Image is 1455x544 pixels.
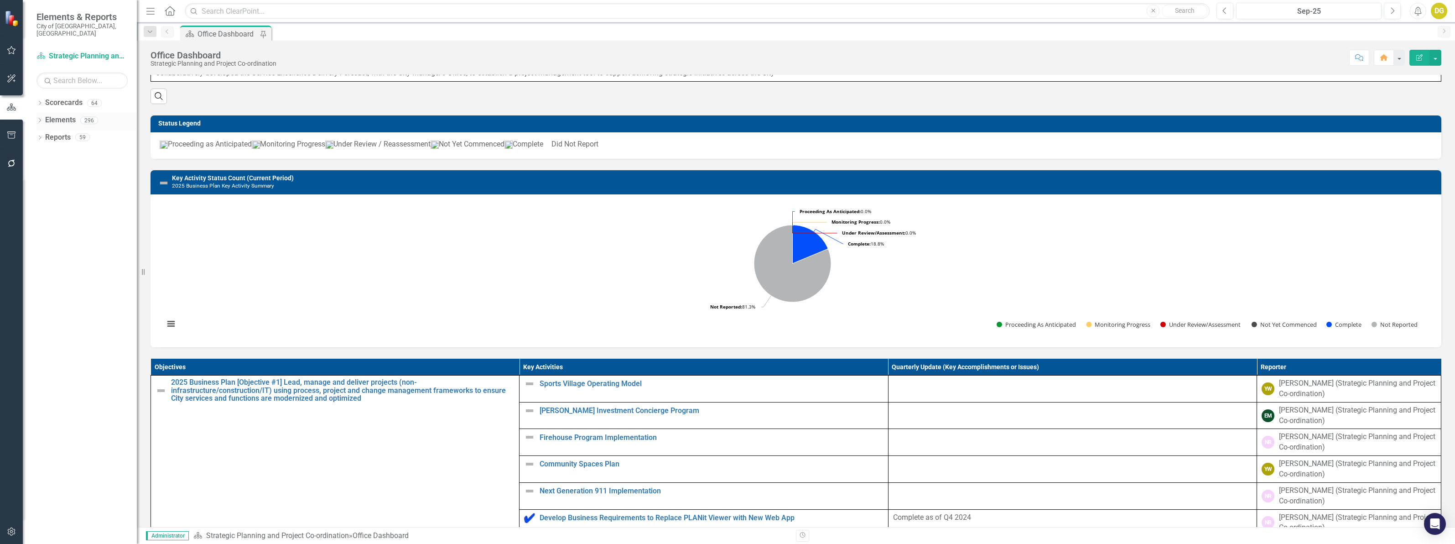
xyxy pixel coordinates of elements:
[1257,509,1441,536] td: Double-Click to Edit
[1257,376,1441,403] td: Double-Click to Edit
[520,402,888,429] td: Double-Click to Edit Right Click for Context Menu
[831,219,890,225] text: 0.0%
[800,208,861,214] tspan: Proceeding As Anticipated:
[1279,432,1436,453] div: [PERSON_NAME] (Strategic Planning and Project Co-ordination)
[160,139,1432,150] p: Proceeding as Anticipated Monitoring Progress Under Review / Reassessment Not Yet Commenced Compl...
[848,241,871,247] tspan: Complete:
[1372,320,1417,329] button: Show Not Reported
[1160,320,1242,329] button: Show Under Review/Assessment
[524,405,535,416] img: Not Defined
[172,174,294,182] a: Key Activity Status Count (Current Period)
[1279,378,1436,399] div: [PERSON_NAME] (Strategic Planning and Project Co-ordination)
[520,509,888,536] td: Double-Click to Edit Right Click for Context Menu
[1279,459,1436,480] div: [PERSON_NAME] (Strategic Planning and Project Co-ordination)
[1262,463,1274,476] div: YW
[80,116,98,124] div: 296
[888,456,1257,483] td: Double-Click to Edit
[710,303,755,310] text: 81.3%
[754,225,831,302] path: Not Reported, 26.
[45,132,71,143] a: Reports
[1257,429,1441,456] td: Double-Click to Edit
[1239,6,1378,17] div: Sep-25
[800,208,871,214] text: 0.0%
[1175,7,1195,14] span: Search
[206,531,349,540] a: Strategic Planning and Project Co-ordination
[710,303,742,310] tspan: Not Reported:
[842,230,916,236] text: 0.0%
[524,486,535,497] img: Not Defined
[36,73,128,89] input: Search Below...
[520,456,888,483] td: Double-Click to Edit Right Click for Context Menu
[158,178,169,188] img: Not Defined
[543,142,551,147] img: DidNotReport.png
[888,429,1257,456] td: Double-Click to Edit
[520,482,888,509] td: Double-Click to Edit Right Click for Context Menu
[1262,490,1274,502] div: NR
[1162,5,1207,17] button: Search
[156,385,166,396] img: Not Defined
[524,432,535,443] img: Not Defined
[1262,382,1274,395] div: YW
[151,60,276,67] div: Strategic Planning and Project Co-ordination
[1279,513,1436,534] div: [PERSON_NAME] (Strategic Planning and Project Co-ordination)
[431,141,439,149] img: NotYet.png
[160,201,1432,338] div: Chart. Highcharts interactive chart.
[1252,320,1316,329] button: Show Not Yet Commenced
[160,201,1425,338] svg: Interactive chart
[893,513,1252,523] p: Complete as of Q4 2024
[1279,486,1436,507] div: [PERSON_NAME] (Strategic Planning and Project Co-ordination)
[172,183,274,189] small: 2025 Business Plan Key Activity Summary
[842,230,905,236] tspan: Under Review/Assessment:
[158,120,1437,127] h3: Status Legend
[888,376,1257,403] td: Double-Click to Edit
[171,378,514,403] a: 2025 Business Plan [Objective #1] Lead, manage and deliver projects (non-infrastructure/construct...
[1086,320,1150,329] button: Show Monitoring Progress
[1262,409,1274,422] div: EM
[524,513,535,523] img: Complete
[197,28,258,40] div: Office Dashboard
[1257,456,1441,483] td: Double-Click to Edit
[1431,3,1447,19] button: DG
[185,3,1210,19] input: Search ClearPoint...
[1236,3,1382,19] button: Sep-25
[1424,513,1446,535] div: Open Intercom Messenger
[524,378,535,389] img: Not Defined
[151,50,276,60] div: Office Dashboard
[36,22,128,37] small: City of [GEOGRAPHIC_DATA], [GEOGRAPHIC_DATA]
[36,51,128,62] a: Strategic Planning and Project Co-ordination
[524,459,535,470] img: Not Defined
[520,429,888,456] td: Double-Click to Edit Right Click for Context Menu
[1257,482,1441,509] td: Double-Click to Edit
[45,98,83,108] a: Scorecards
[540,434,883,442] a: Firehouse Program Implementation
[325,141,333,149] img: UnderReview.png
[504,141,513,149] img: Complete_icon.png
[1326,320,1361,329] button: Show Complete
[165,318,177,330] button: View chart menu, Chart
[888,482,1257,509] td: Double-Click to Edit
[87,99,102,107] div: 64
[792,225,827,263] path: Complete, 6.
[45,115,76,126] a: Elements
[540,407,883,415] a: [PERSON_NAME] Investment Concierge Program
[997,320,1076,329] button: Show Proceeding As Anticipated
[831,219,880,225] tspan: Monitoring Progress:
[353,531,409,540] div: Office Dashboard
[146,531,189,540] span: Administrator
[1380,320,1418,329] text: Not Reported
[5,10,21,26] img: ClearPoint Strategy
[848,241,884,247] text: 18.8%
[888,402,1257,429] td: Double-Click to Edit
[520,376,888,403] td: Double-Click to Edit Right Click for Context Menu
[1279,405,1436,426] div: [PERSON_NAME] (Strategic Planning and Project Co-ordination)
[540,460,883,468] a: Community Spaces Plan
[1262,516,1274,529] div: NR
[75,134,90,141] div: 59
[1262,436,1274,449] div: NR
[540,487,883,495] a: Next Generation 911 Implementation
[36,11,128,22] span: Elements & Reports
[1257,402,1441,429] td: Double-Click to Edit
[193,531,789,541] div: »
[252,141,260,149] img: Monitoring.png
